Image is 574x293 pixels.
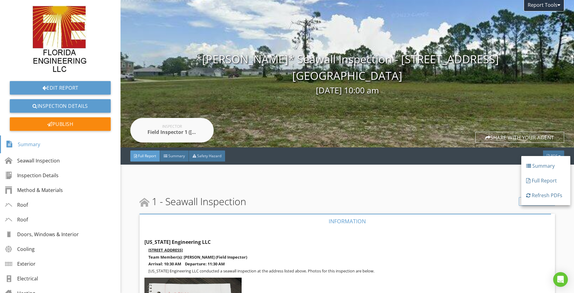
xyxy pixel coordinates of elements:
[148,254,247,260] strong: Team Member(s): [PERSON_NAME] (Field Inspector)
[140,214,555,229] a: Information
[526,177,565,184] div: Full Report
[521,173,570,188] a: Full Report
[197,153,221,158] span: Safety Hazard
[553,272,568,287] div: Open Intercom Messenger
[148,261,225,267] strong: Arrival: 10:30 AM Departure: 11:30 AM
[5,172,59,179] div: Inspection Details
[168,153,185,158] span: Summary
[121,84,574,97] div: [DATE] 10:00 am
[526,192,565,199] div: Refresh PDFs
[526,162,565,170] div: Summary
[5,201,28,209] div: Roof
[521,158,570,173] a: Summary
[5,157,60,164] div: Seawall Inspection
[147,128,197,136] div: Field Inspector 1 ([PERSON_NAME])
[31,5,90,74] img: FE_LOGO.jpg
[148,247,183,253] u: [STREET_ADDRESS]
[147,125,197,128] div: Inspector
[148,268,550,273] p: [US_STATE] Engineering LLC conducted a seawall inspection at the address listed above. Photos for...
[121,51,574,97] div: *[PERSON_NAME]* Seawall Inspection - [STREET_ADDRESS] [GEOGRAPHIC_DATA]
[138,153,156,158] span: Full Report
[5,186,63,194] div: Method & Materials
[10,81,111,95] a: Edit Report
[10,117,111,131] div: Publish
[130,118,214,143] a: Inspector Field Inspector 1 ([PERSON_NAME])
[475,132,564,143] div: Share with your agent
[5,275,38,282] div: Electrical
[6,139,40,150] div: Summary
[5,245,35,253] div: Cooling
[140,194,246,209] span: 1 - Seawall Inspection
[144,239,211,245] strong: [US_STATE] Engineering LLC
[10,99,111,113] a: Inspection Details
[551,153,557,158] span: PDF
[5,231,79,238] div: Doors, Windows & Interior
[5,260,36,268] div: Exterior
[519,197,555,206] a: Edit Section
[5,216,28,223] div: Roof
